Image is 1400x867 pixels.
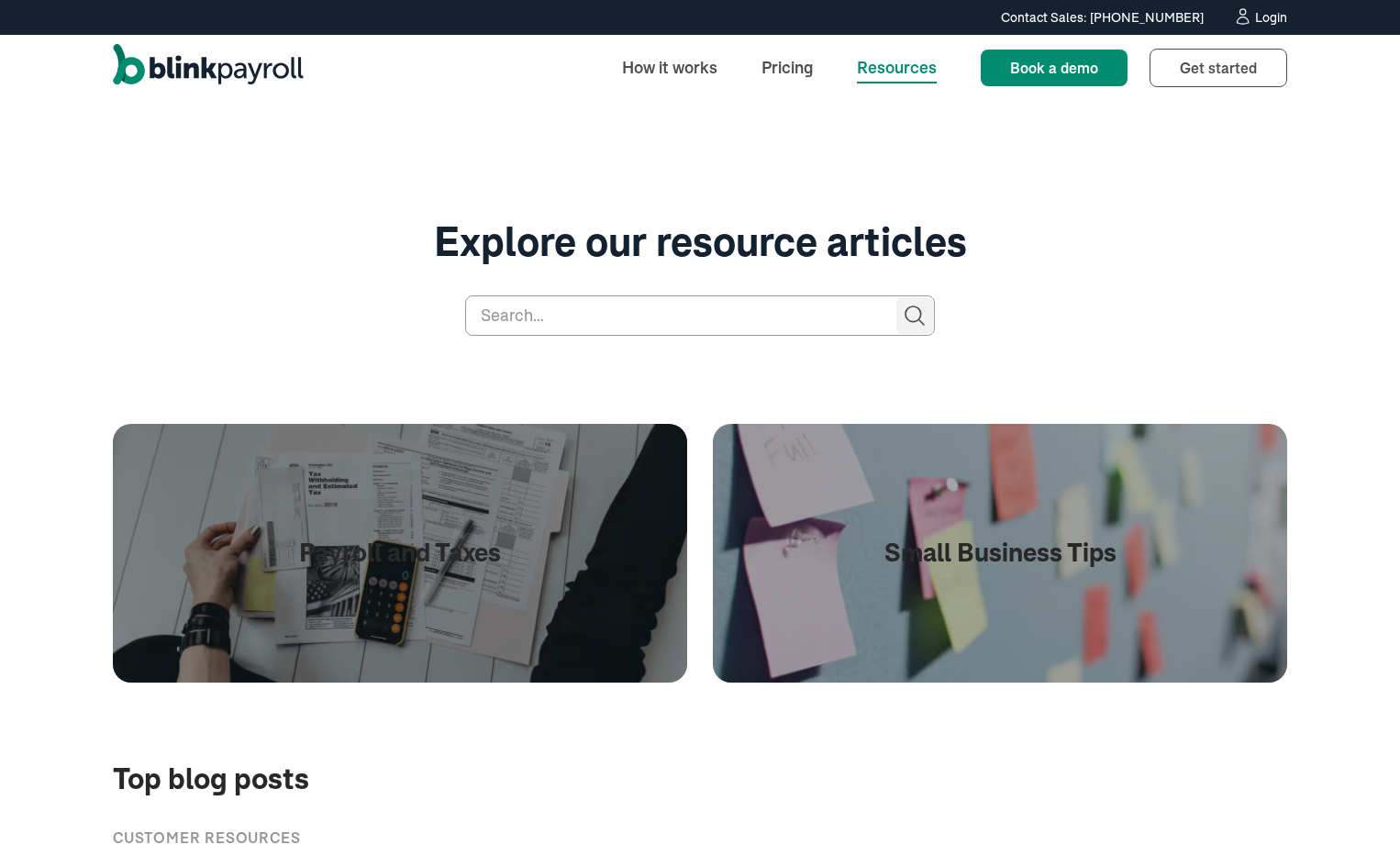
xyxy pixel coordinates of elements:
[842,48,951,87] a: Resources
[113,218,1287,267] h1: Explore our resource articles
[1233,7,1287,28] a: Login
[1255,11,1287,24] div: Login
[1010,59,1098,77] span: Book a demo
[113,424,687,683] a: Payroll and Taxes
[299,538,501,569] h1: Payroll and Taxes
[113,762,1287,797] h2: Top blog posts
[1001,8,1204,28] div: Contact Sales: [PHONE_NUMBER]
[113,827,1287,849] div: customer resources
[747,48,828,87] a: Pricing
[607,48,732,87] a: How it works
[1180,59,1257,77] span: Get started
[465,295,935,336] input: Search…
[1150,49,1287,87] a: Get started
[884,538,1117,569] h1: Small Business Tips
[981,50,1128,86] a: Book a demo
[713,424,1287,683] a: Small Business Tips
[896,297,933,334] input: Search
